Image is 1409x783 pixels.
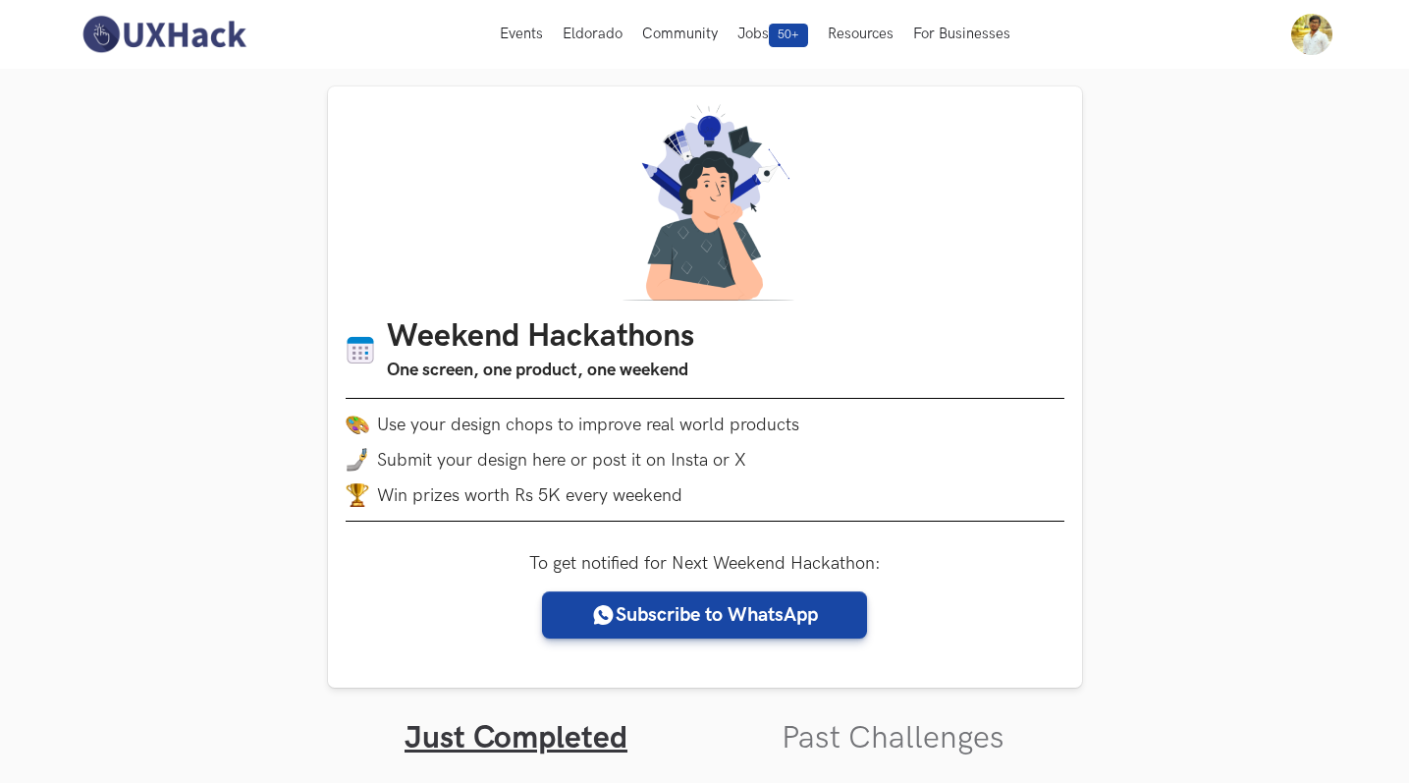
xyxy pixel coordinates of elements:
[542,591,867,639] a: Subscribe to WhatsApp
[611,104,799,301] img: A designer thinking
[346,413,369,436] img: palette.png
[529,553,881,574] label: To get notified for Next Weekend Hackathon:
[77,14,251,55] img: UXHack-logo.png
[1291,14,1332,55] img: Your profile pic
[782,719,1004,757] a: Past Challenges
[346,335,375,365] img: Calendar icon
[769,24,808,47] span: 50+
[328,688,1082,757] ul: Tabs Interface
[346,483,1064,507] li: Win prizes worth Rs 5K every weekend
[346,413,1064,436] li: Use your design chops to improve real world products
[387,318,694,357] h1: Weekend Hackathons
[405,719,627,757] a: Just Completed
[346,483,369,507] img: trophy.png
[377,450,746,471] span: Submit your design here or post it on Insta or X
[346,448,369,472] img: mobile-in-hand.png
[387,357,694,384] h3: One screen, one product, one weekend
